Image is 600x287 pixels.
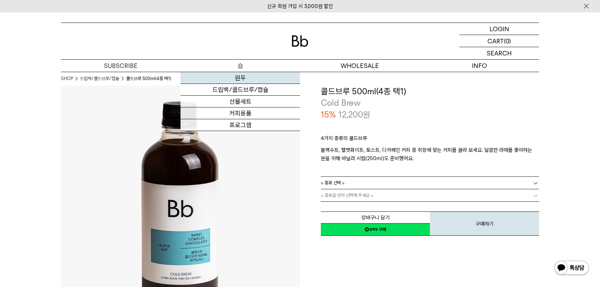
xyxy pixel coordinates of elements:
[321,86,539,97] h3: 콜드브루 500ml(4종 택1)
[504,35,511,47] p: (0)
[126,75,171,82] li: 콜드브루 500ml(4종 택1)
[321,97,539,109] p: Cold Brew
[321,177,345,189] span: = 종류 선택 =
[487,35,504,47] p: CART
[180,96,300,107] a: 선물세트
[180,60,300,72] a: 숍
[554,260,590,277] img: 카카오톡 채널 1:1 채팅 버튼
[321,223,430,236] a: 새창
[321,134,539,146] p: 4가지 종류의 콜드브루
[338,109,370,121] p: 12,200
[321,109,336,121] p: 15%
[180,84,300,96] a: 드립백/콜드브루/캡슐
[180,107,300,119] a: 커피용품
[459,23,539,35] a: LOGIN
[80,75,119,82] a: 드립백/콜드브루/캡슐
[292,35,308,47] img: 로고
[180,119,300,131] a: 프로그램
[489,23,509,35] p: LOGIN
[321,189,373,201] span: = 종류을 먼저 선택해 주세요 =
[321,146,539,163] p: 블랙수트, 벨벳화이트, 토스트, 디카페인 커피 중 취향에 맞는 커피를 골라 보세요. 달콤한 라떼를 좋아하는 분을 위해 바닐라 시럽(250ml)도 준비했어요.
[487,47,512,59] p: SEARCH
[61,60,180,72] a: SUBSCRIBE
[321,211,430,224] button: 장바구니 담기
[61,75,73,82] a: SHOP
[300,60,420,72] p: WHOLESALE
[430,211,539,236] button: 구매하기
[267,3,333,9] a: 신규 회원 가입 시 3,000원 할인
[180,72,300,84] a: 원두
[420,60,539,72] p: INFO
[363,110,370,120] span: 원
[459,35,539,47] a: CART (0)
